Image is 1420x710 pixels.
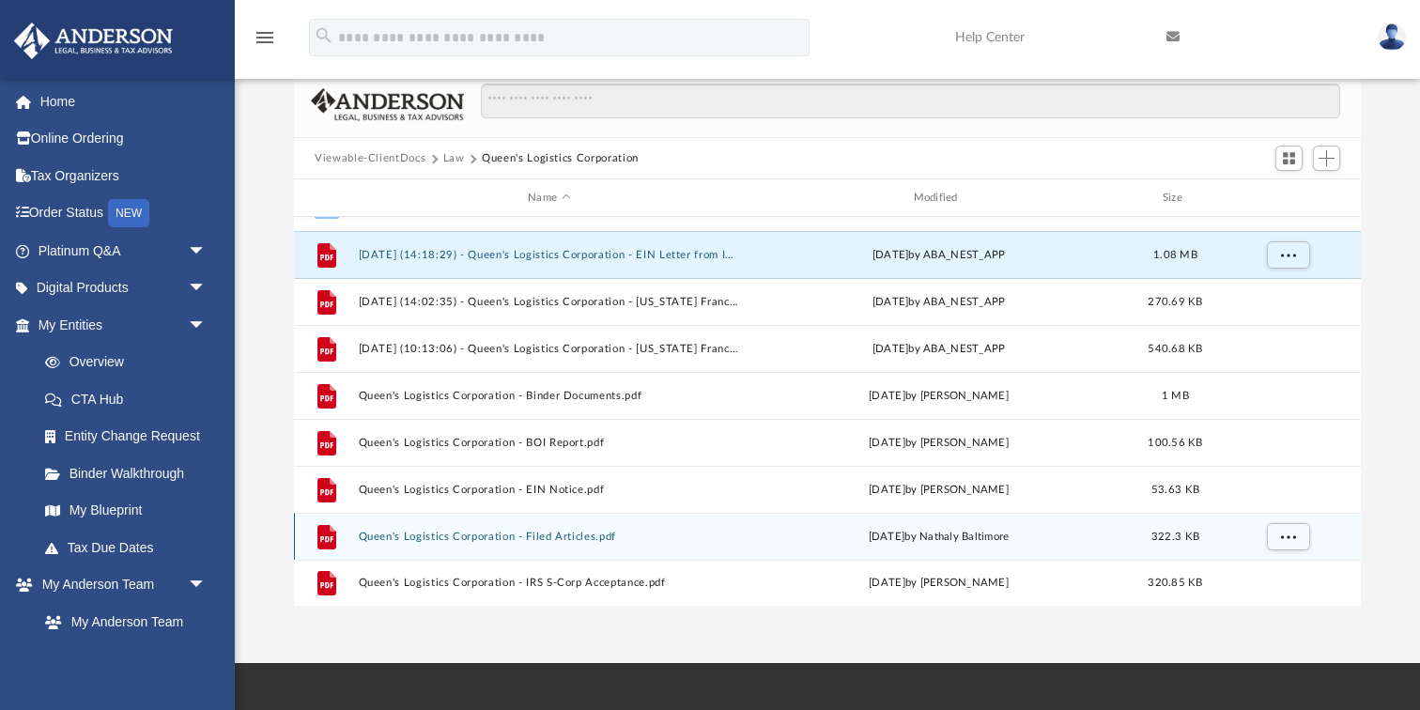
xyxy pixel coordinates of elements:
[749,482,1130,499] div: [DATE] by [PERSON_NAME]
[26,529,235,566] a: Tax Due Dates
[302,190,349,207] div: id
[13,306,235,344] a: My Entitiesarrow_drop_down
[359,484,740,496] button: Queen's Logistics Corporation - EIN Notice.pdf
[359,531,740,543] button: Queen's Logistics Corporation - Filed Articles.pdf
[1153,250,1197,260] span: 1.08 MB
[13,232,235,270] a: Platinum Q&Aarrow_drop_down
[1148,297,1202,307] span: 270.69 KB
[359,343,740,355] button: [DATE] (10:13:06) - Queen's Logistics Corporation - [US_STATE] Franchise from [US_STATE] Comptrol...
[188,306,225,345] span: arrow_drop_down
[749,294,1130,311] div: [DATE] by ABA_NEST_APP
[8,23,178,59] img: Anderson Advisors Platinum Portal
[749,341,1130,358] div: [DATE] by ABA_NEST_APP
[1148,438,1202,448] span: 100.56 KB
[749,575,1130,592] div: [DATE] by [PERSON_NAME]
[1267,241,1310,270] button: More options
[359,249,740,261] button: [DATE] (14:18:29) - Queen's Logistics Corporation - EIN Letter from IRS.pdf
[482,150,639,167] button: Queen's Logistics Corporation
[26,380,235,418] a: CTA Hub
[1148,578,1202,588] span: 320.85 KB
[294,217,1361,607] div: grid
[1162,391,1189,401] span: 1 MB
[1151,532,1199,542] span: 322.3 KB
[13,566,225,604] a: My Anderson Teamarrow_drop_down
[1151,485,1199,495] span: 53.63 KB
[749,435,1130,452] div: [DATE] by [PERSON_NAME]
[1221,190,1352,207] div: id
[26,418,235,455] a: Entity Change Request
[26,641,225,678] a: Anderson System
[1267,523,1310,551] button: More options
[748,190,1130,207] div: Modified
[188,566,225,605] span: arrow_drop_down
[13,194,235,233] a: Order StatusNEW
[1275,146,1304,172] button: Switch to Grid View
[26,344,235,381] a: Overview
[315,150,425,167] button: Viewable-ClientDocs
[26,603,216,641] a: My Anderson Team
[1313,146,1341,172] button: Add
[443,150,465,167] button: Law
[749,388,1130,405] div: [DATE] by [PERSON_NAME]
[188,270,225,308] span: arrow_drop_down
[359,577,740,589] button: Queen's Logistics Corporation - IRS S-Corp Acceptance.pdf
[13,120,235,158] a: Online Ordering
[481,84,1340,119] input: Search files and folders
[13,83,235,120] a: Home
[13,157,235,194] a: Tax Organizers
[1378,23,1406,51] img: User Pic
[359,296,740,308] button: [DATE] (14:02:35) - Queen's Logistics Corporation - [US_STATE] Franchise from [US_STATE] Comptrol...
[13,270,235,307] a: Digital Productsarrow_drop_down
[359,437,740,449] button: Queen's Logistics Corporation - BOI Report.pdf
[254,26,276,49] i: menu
[359,390,740,402] button: Queen's Logistics Corporation - Binder Documents.pdf
[26,455,235,492] a: Binder Walkthrough
[314,25,334,46] i: search
[26,492,225,530] a: My Blueprint
[749,529,1130,546] div: [DATE] by Nathaly Baltimore
[358,190,740,207] div: Name
[749,247,1130,264] div: [DATE] by ABA_NEST_APP
[1138,190,1213,207] div: Size
[188,232,225,270] span: arrow_drop_down
[1148,344,1202,354] span: 540.68 KB
[254,36,276,49] a: menu
[108,199,149,227] div: NEW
